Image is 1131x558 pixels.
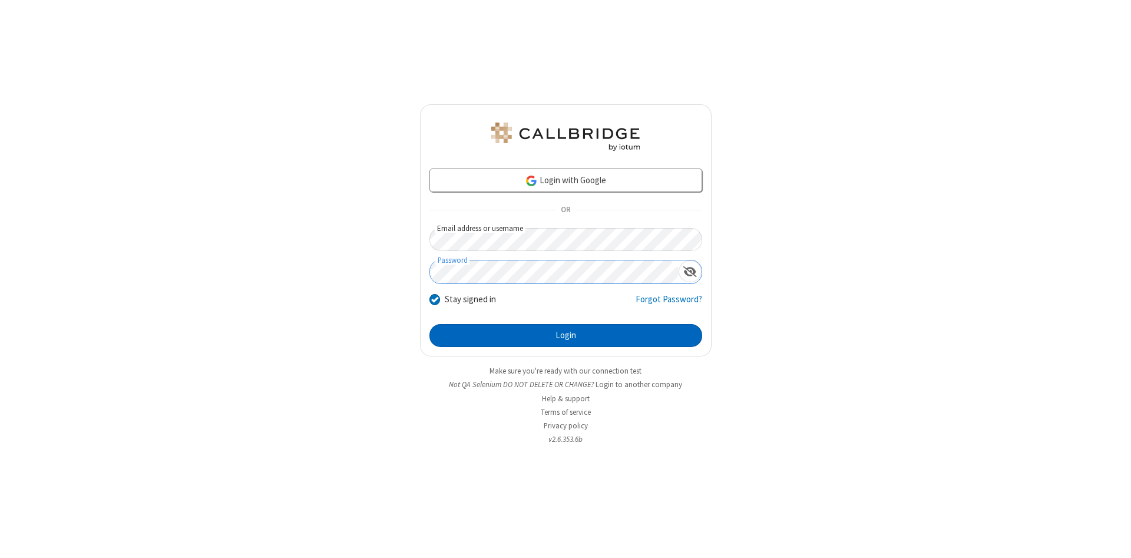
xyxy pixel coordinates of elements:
input: Password [430,260,679,283]
a: Login with Google [429,169,702,192]
div: Show password [679,260,702,282]
a: Make sure you're ready with our connection test [490,366,641,376]
a: Privacy policy [544,421,588,431]
span: OR [556,202,575,219]
img: QA Selenium DO NOT DELETE OR CHANGE [489,123,642,151]
label: Stay signed in [445,293,496,306]
input: Email address or username [429,228,702,251]
iframe: Chat [1102,527,1122,550]
button: Login to another company [596,379,682,390]
button: Login [429,324,702,348]
a: Terms of service [541,407,591,417]
li: Not QA Selenium DO NOT DELETE OR CHANGE? [420,379,712,390]
a: Help & support [542,394,590,404]
img: google-icon.png [525,174,538,187]
a: Forgot Password? [636,293,702,315]
li: v2.6.353.6b [420,434,712,445]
